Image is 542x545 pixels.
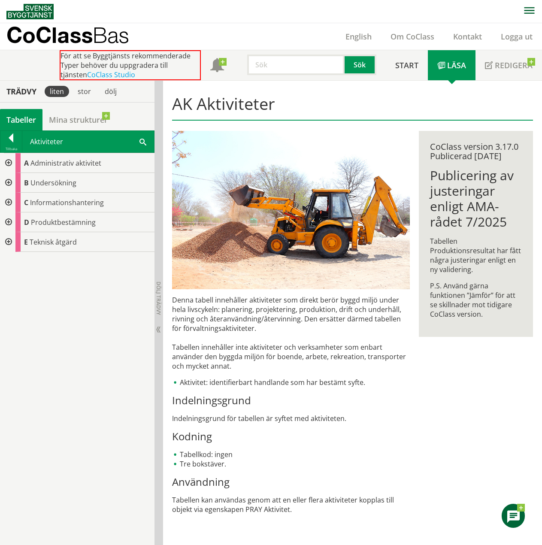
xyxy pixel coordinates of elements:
span: Bas [93,22,129,48]
div: Trädvy [2,87,41,96]
div: För att se Byggtjänsts rekommenderade Typer behöver du uppgradera till tjänsten [60,50,201,80]
a: Läsa [428,50,475,80]
img: Aktiviteter1.jpg [172,131,410,289]
li: Tre bokstäver. [172,459,410,469]
a: CoClass Studio [87,70,135,79]
div: Denna tabell innehåller aktiviteter som direkt berör byggd miljö under hela livscykeln: planering... [172,295,410,514]
span: Administrativ aktivitet [30,158,101,168]
h3: Användning [172,475,410,488]
a: Logga ut [491,31,542,42]
a: CoClassBas [6,23,148,50]
div: CoClass version 3.17.0 Publicerad [DATE] [430,142,522,161]
span: Läsa [447,60,466,70]
span: C [24,198,28,207]
span: Undersökning [30,178,76,188]
span: Teknisk åtgärd [30,237,77,247]
span: Sök i tabellen [139,137,146,146]
h3: Indelningsgrund [172,394,410,407]
div: Tillbaka [0,145,22,152]
p: Tabellen Produktionsresultat har fått några justeringar enligt en ny validering. [430,236,522,274]
h1: Publicering av justeringar enligt AMA-rådet 7/2025 [430,168,522,230]
span: E [24,237,28,247]
span: B [24,178,29,188]
span: Redigera [495,60,533,70]
input: Sök [247,54,345,75]
div: liten [45,86,69,97]
span: Dölj trädvy [155,282,162,315]
span: Produktbestämning [31,218,96,227]
span: A [24,158,29,168]
a: Start [386,50,428,80]
div: Aktiviteter [22,131,154,152]
a: English [336,31,381,42]
p: P.S. Använd gärna funktionen ”Jämför” för att se skillnader mot tidigare CoClass version. [430,281,522,319]
button: Sök [345,54,376,75]
a: Mina strukturer [42,109,114,130]
p: CoClass [6,30,129,40]
div: stor [73,86,96,97]
a: Om CoClass [381,31,444,42]
span: Start [395,60,418,70]
h1: AK Aktiviteter [172,94,533,121]
div: dölj [100,86,122,97]
h3: Kodning [172,430,410,443]
img: Svensk Byggtjänst [6,4,54,19]
li: Aktivitet: identifierbart handlande som har bestämt syfte. [172,378,410,387]
span: Informationshantering [30,198,104,207]
li: Tabellkod: ingen [172,450,410,459]
span: D [24,218,29,227]
a: Redigera [475,50,542,80]
a: Kontakt [444,31,491,42]
span: Notifikationer [210,59,224,73]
